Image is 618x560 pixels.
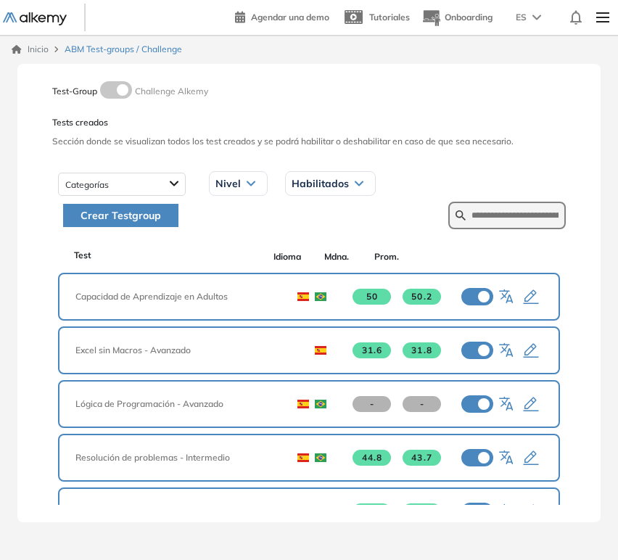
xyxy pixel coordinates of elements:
[403,503,441,519] span: 68.2
[353,450,391,466] span: 44.8
[297,292,309,301] img: ESP
[297,400,309,408] img: ESP
[353,503,391,519] span: 75
[52,135,566,148] span: Sección donde se visualizan todos los test creados y se podrá habilitar o deshabilitar en caso de...
[445,12,493,22] span: Onboarding
[75,290,277,303] span: Capacidad de Aprendizaje en Adultos
[403,342,441,358] span: 31.8
[74,249,91,262] span: Test
[403,289,441,305] span: 50.2
[52,116,566,129] span: Tests creados
[215,178,241,189] span: Nivel
[3,12,67,25] img: Logo
[65,43,182,56] span: ABM Test-groups / Challenge
[135,86,208,96] span: Challenge Alkemy
[63,204,178,227] button: Crear Testgroup
[52,86,97,96] span: Test-Group
[75,451,277,464] span: Resolución de problemas - Intermedio
[262,250,312,263] span: Idioma
[353,396,391,412] span: -
[235,7,329,25] a: Agendar una demo
[75,344,294,357] span: Excel sin Macros - Avanzado
[251,12,329,22] span: Agendar una demo
[403,396,441,412] span: -
[75,398,277,411] span: Lógica de Programación - Avanzado
[532,15,541,20] img: arrow
[292,178,349,189] span: Habilitados
[590,3,615,32] img: Menu
[12,43,49,56] a: Inicio
[516,11,527,24] span: ES
[81,207,161,223] span: Crear Testgroup
[297,453,309,462] img: ESP
[421,2,493,33] button: Onboarding
[369,12,410,22] span: Tutoriales
[353,342,391,358] span: 31.6
[403,450,441,466] span: 43.7
[315,453,326,462] img: BRA
[353,289,391,305] span: 50
[312,250,362,263] span: Mdna.
[315,292,326,301] img: BRA
[362,250,412,263] span: Prom.
[315,400,326,408] img: BRA
[315,346,326,355] img: ESP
